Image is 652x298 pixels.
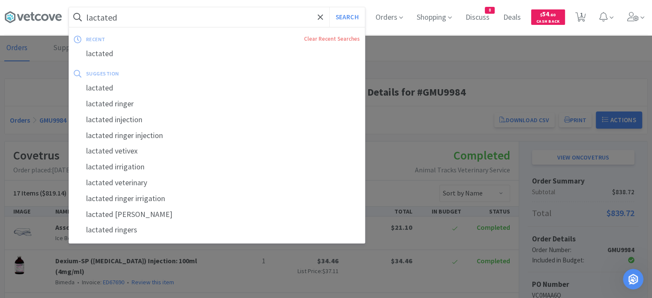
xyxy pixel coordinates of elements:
[531,6,565,29] a: $54.60Cash Back
[540,12,542,18] span: $
[69,46,365,62] div: lactated
[536,19,560,25] span: Cash Back
[69,96,365,112] div: lactated ringer
[304,35,360,42] a: Clear Recent Searches
[485,7,494,13] span: 8
[69,191,365,207] div: lactated ringer irrigation
[69,222,365,238] div: lactated ringers
[500,14,524,21] a: Deals
[69,143,365,159] div: lactated vetivex
[549,12,556,18] span: . 60
[69,175,365,191] div: lactated veterinary
[86,67,240,80] div: suggestion
[69,207,365,223] div: lactated [PERSON_NAME]
[69,159,365,175] div: lactated irrigation
[69,7,365,27] input: Search by item, sku, manufacturer, ingredient, size...
[623,269,643,289] iframe: Intercom live chat
[69,128,365,144] div: lactated ringer injection
[572,15,589,22] a: 1
[69,112,365,128] div: lactated injection
[329,7,365,27] button: Search
[69,80,365,96] div: lactated
[462,14,493,21] a: Discuss8
[86,33,205,46] div: recent
[540,10,556,18] span: 54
